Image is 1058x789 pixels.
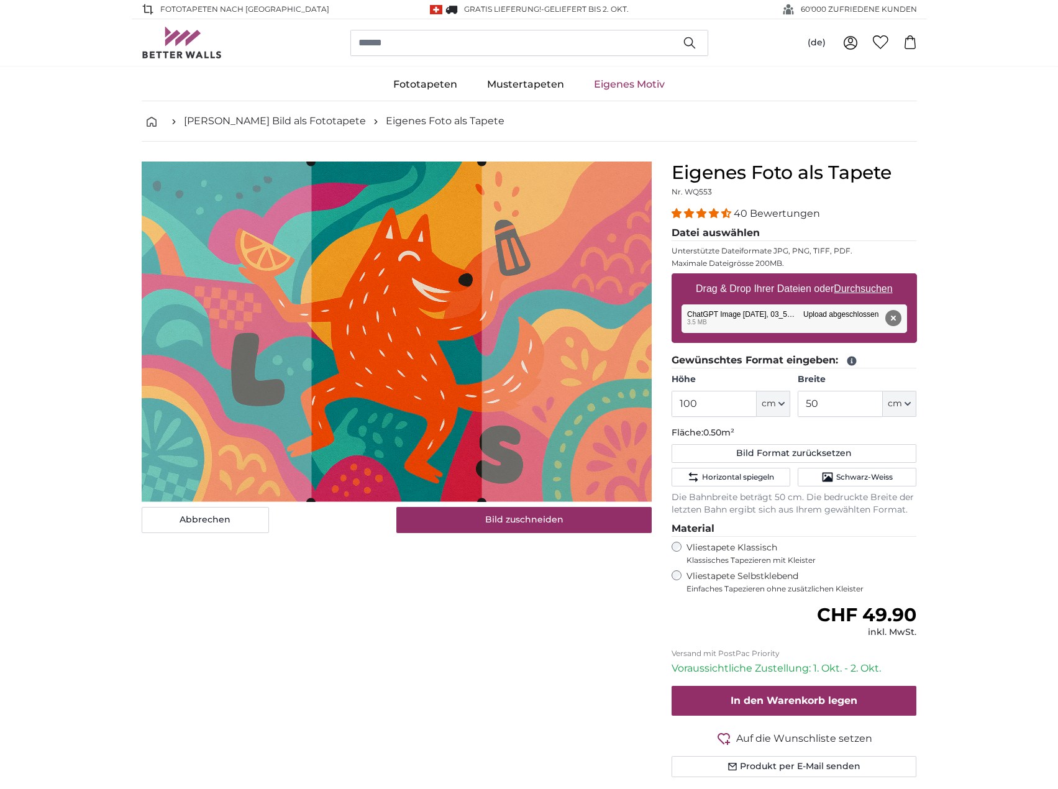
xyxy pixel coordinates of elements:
p: Versand mit PostPac Priority [672,649,917,659]
span: Horizontal spiegeln [702,472,774,482]
button: Bild zuschneiden [396,507,652,533]
p: Die Bahnbreite beträgt 50 cm. Die bedruckte Breite der letzten Bahn ergibt sich aus Ihrem gewählt... [672,491,917,516]
span: cm [762,398,776,410]
span: Fototapeten nach [GEOGRAPHIC_DATA] [160,4,329,15]
p: Fläche: [672,427,917,439]
span: cm [888,398,902,410]
span: Klassisches Tapezieren mit Kleister [686,555,906,565]
span: 60'000 ZUFRIEDENE KUNDEN [801,4,917,15]
a: [PERSON_NAME] Bild als Fototapete [184,114,366,129]
button: Abbrechen [142,507,269,533]
button: cm [757,391,790,417]
span: 40 Bewertungen [734,208,820,219]
div: inkl. MwSt. [817,626,916,639]
label: Vliestapete Klassisch [686,542,906,565]
button: Produkt per E-Mail senden [672,756,917,777]
button: Auf die Wunschliste setzen [672,731,917,746]
h1: Eigenes Foto als Tapete [672,162,917,184]
span: Auf die Wunschliste setzen [736,731,872,746]
a: Eigenes Motiv [579,68,680,101]
span: CHF 49.90 [817,603,916,626]
span: - [541,4,629,14]
p: Voraussichtliche Zustellung: 1. Okt. - 2. Okt. [672,661,917,676]
legend: Gewünschtes Format eingeben: [672,353,917,368]
u: Durchsuchen [834,283,892,294]
button: Bild Format zurücksetzen [672,444,917,463]
span: In den Warenkorb legen [731,695,857,706]
img: Schweiz [430,5,442,14]
span: Nr. WQ553 [672,187,712,196]
button: (de) [798,32,836,54]
button: cm [883,391,916,417]
button: Schwarz-Weiss [798,468,916,486]
nav: breadcrumbs [142,101,917,142]
label: Vliestapete Selbstklebend [686,570,917,594]
span: Einfaches Tapezieren ohne zusätzlichen Kleister [686,584,917,594]
a: Fototapeten [378,68,472,101]
button: In den Warenkorb legen [672,686,917,716]
legend: Material [672,521,917,537]
a: Mustertapeten [472,68,579,101]
span: Geliefert bis 2. Okt. [544,4,629,14]
label: Breite [798,373,916,386]
label: Höhe [672,373,790,386]
img: Betterwalls [142,27,222,58]
span: GRATIS Lieferung! [464,4,541,14]
span: 0.50m² [703,427,734,438]
legend: Datei auswählen [672,226,917,241]
label: Drag & Drop Ihrer Dateien oder [691,276,898,301]
p: Unterstützte Dateiformate JPG, PNG, TIFF, PDF. [672,246,917,256]
p: Maximale Dateigrösse 200MB. [672,258,917,268]
span: Schwarz-Weiss [836,472,893,482]
a: Eigenes Foto als Tapete [386,114,504,129]
button: Horizontal spiegeln [672,468,790,486]
span: 4.38 stars [672,208,734,219]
